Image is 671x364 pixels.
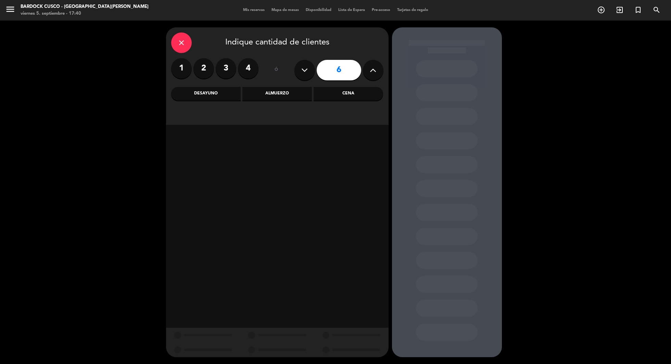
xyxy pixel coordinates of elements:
[314,87,383,101] div: Cena
[394,8,432,12] span: Tarjetas de regalo
[238,58,258,79] label: 4
[653,6,661,14] i: search
[240,8,268,12] span: Mis reservas
[5,4,15,14] i: menu
[597,6,605,14] i: add_circle_outline
[335,8,368,12] span: Lista de Espera
[171,32,383,53] div: Indique cantidad de clientes
[216,58,236,79] label: 3
[616,6,624,14] i: exit_to_app
[177,39,186,47] i: close
[193,58,214,79] label: 2
[171,58,192,79] label: 1
[171,87,241,101] div: Desayuno
[368,8,394,12] span: Pre-acceso
[268,8,302,12] span: Mapa de mesas
[242,87,312,101] div: Almuerzo
[265,58,288,82] div: ó
[634,6,642,14] i: turned_in_not
[21,10,149,17] div: viernes 5. septiembre - 17:40
[5,4,15,17] button: menu
[21,3,149,10] div: Bardock Cusco - [GEOGRAPHIC_DATA][PERSON_NAME]
[302,8,335,12] span: Disponibilidad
